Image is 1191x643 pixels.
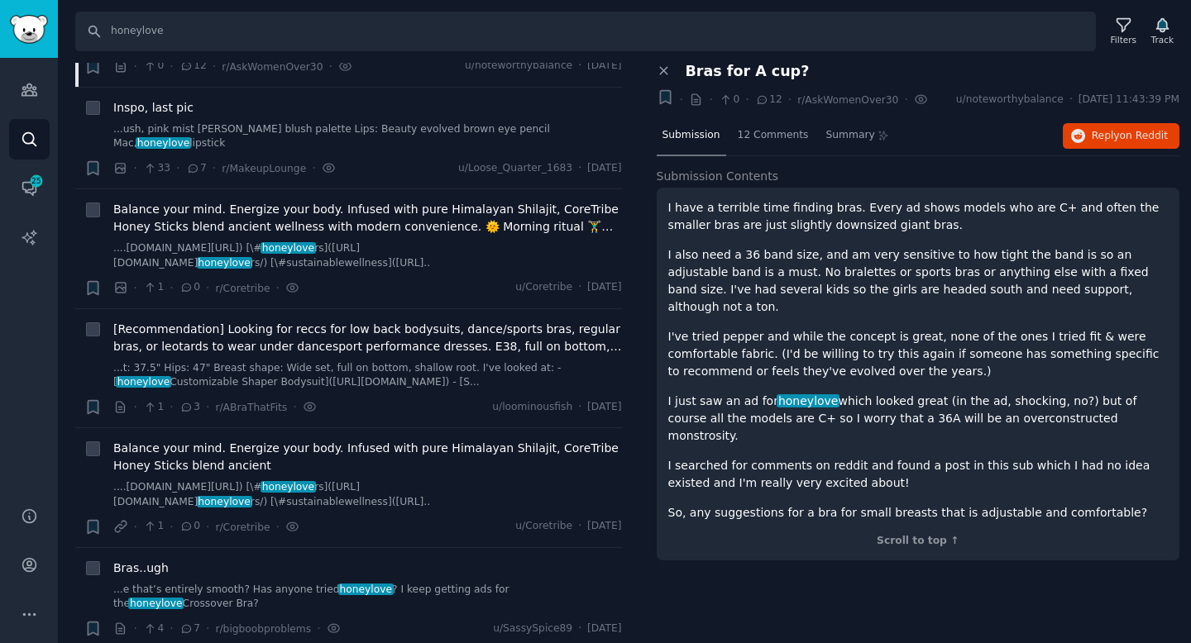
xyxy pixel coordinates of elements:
span: · [206,620,209,637]
span: [DATE] 11:43:39 PM [1079,93,1179,107]
span: honeylove [197,257,252,269]
span: · [170,398,173,416]
span: · [170,620,173,637]
span: [DATE] [587,400,621,415]
span: honeylove [777,394,839,407]
span: · [134,620,137,637]
p: I also need a 36 band size, and am very sensitive to how tight the band is so an adjustable band ... [668,246,1169,316]
a: Balance your mind. Energize your body. Infused with pure Himalayan Shilajit, CoreTribe Honey Stic... [113,201,622,236]
span: 12 Comments [738,128,809,143]
span: 1 [143,519,164,534]
span: · [134,398,137,416]
span: honeylove [261,481,316,493]
a: Bras..ugh [113,560,169,577]
span: u/SassySpice89 [493,622,572,636]
a: 25 [9,168,50,208]
span: · [788,91,792,108]
span: on Reddit [1120,130,1168,141]
p: I've tried pepper and while the concept is great, none of the ones I tried fit & were comfortable... [668,328,1169,380]
span: · [328,58,332,75]
span: r/AskWomenOver30 [222,61,323,73]
span: r/ABraThatFits [215,402,287,413]
span: · [134,518,137,536]
span: · [170,58,173,75]
span: · [170,518,173,536]
span: · [134,279,137,297]
span: 7 [179,622,200,636]
a: ...ush, pink mist [PERSON_NAME] blush palette Lips: Beauty evolved brown eye pencil Mac,honeylove... [113,122,622,151]
span: · [206,279,209,297]
span: r/Coretribe [215,283,270,294]
div: Track [1151,34,1174,45]
span: 1 [143,400,164,415]
span: Bras for A cup? [686,63,810,80]
span: r/MakeupLounge [222,163,306,174]
span: Submission Contents [657,168,779,185]
span: u/noteworthybalance [465,59,572,74]
p: I searched for comments on reddit and found a post in this sub which I had no idea existed and I'... [668,457,1169,492]
a: [Recommendation] Looking for reccs for low back bodysuits, dance/sports bras, regular bras, or le... [113,321,622,355]
button: Track [1146,14,1179,49]
p: I just saw an ad for which looked great (in the ad, shocking, no?) but of course all the models a... [668,393,1169,445]
a: Replyon Reddit [1063,123,1179,150]
span: · [206,518,209,536]
span: · [312,160,315,177]
span: 4 [143,622,164,636]
span: · [1069,93,1073,107]
span: · [276,279,280,297]
span: · [578,59,581,74]
span: 0 [719,93,739,107]
span: [DATE] [587,280,621,295]
span: 0 [143,59,164,74]
span: 0 [179,280,200,295]
span: [DATE] [587,519,621,534]
span: · [745,91,749,108]
span: · [578,280,581,295]
span: · [709,91,712,108]
span: 12 [179,59,207,74]
span: · [213,58,216,75]
span: u/Coretribe [515,280,572,295]
a: ...t: 37.5" Hips: 47" Breast shape: Wide set, full on bottom, shallow root. I've looked at: - [ho... [113,361,622,390]
span: · [176,160,179,177]
span: honeylove [197,496,252,507]
span: · [680,91,683,108]
a: ....[DOMAIN_NAME][URL]) [\#honeylovers]([URL][DOMAIN_NAME]honeylovers/) [\#sustainablewellness]([... [113,241,622,270]
span: · [213,160,216,177]
span: · [293,398,296,416]
span: · [578,161,581,176]
p: I have a terrible time finding bras. Every ad shows models who are C+ and often the smaller bras ... [668,199,1169,234]
span: 0 [179,519,200,534]
span: · [276,518,280,536]
span: · [904,91,907,108]
span: r/AskWomenOver30 [797,94,898,106]
span: Balance your mind. Energize your body. Infused with pure Himalayan Shilajit, CoreTribe Honey Stic... [113,440,622,474]
span: 25 [29,175,44,187]
span: honeylove [136,137,191,149]
span: [DATE] [587,161,621,176]
span: u/noteworthybalance [956,93,1064,107]
a: Inspo, last pic [113,99,194,117]
span: honeylove [338,583,394,595]
span: 7 [186,161,207,176]
span: u/loominousfish [492,400,572,415]
span: Submission [662,128,720,143]
div: Scroll to top ↑ [668,534,1169,549]
span: u/Loose_Quarter_1683 [458,161,572,176]
a: ...e that’s entirely smooth? Has anyone triedhoneylove? I keep getting ads for thehoneyloveCrosso... [113,583,622,612]
span: · [170,279,173,297]
span: r/Coretribe [215,522,270,533]
span: · [206,398,209,416]
span: u/Coretribe [515,519,572,534]
span: [DATE] [587,59,621,74]
span: · [134,58,137,75]
span: · [134,160,137,177]
span: honeylove [128,598,184,609]
span: · [578,400,581,415]
span: Reply [1092,129,1168,144]
span: · [317,620,320,637]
